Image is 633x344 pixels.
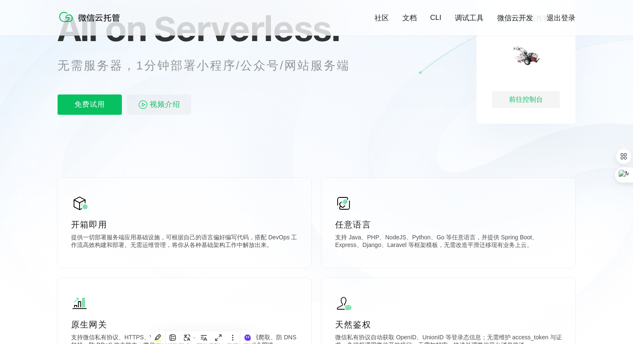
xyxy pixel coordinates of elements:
p: 天然鉴权 [335,319,562,330]
div: 前往控制台 [492,91,560,108]
a: 微信云托管 [58,19,125,27]
p: 免费试用 [58,94,122,115]
span: 视频介绍 [150,94,180,115]
a: 社区 [374,13,389,23]
p: 无需服务器，1分钟部署小程序/公众号/网站服务端 [58,57,366,74]
img: video_play.svg [138,100,148,110]
p: 提供一切部署服务端应用基础设施，可根据自己的语言偏好编写代码，搭配 DevOps 工作流高效构建和部署。无需运维管理，将你从各种基础架构工作中解放出来。 [71,234,298,251]
p: 开箱即用 [71,219,298,230]
p: 支持 Java、PHP、NodeJS、Python、Go 等任意语言，并提供 Spring Boot、Express、Django、Laravel 等框架模板，无需改造平滑迁移现有业务上云。 [335,234,562,251]
a: 调试工具 [455,13,484,23]
img: 微信云托管 [58,8,125,25]
p: 原生网关 [71,319,298,330]
a: 微信云开发 [497,13,533,23]
a: 退出登录 [547,13,575,23]
p: 任意语言 [335,219,562,230]
a: 文档 [402,13,417,23]
a: CLI [430,14,441,22]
